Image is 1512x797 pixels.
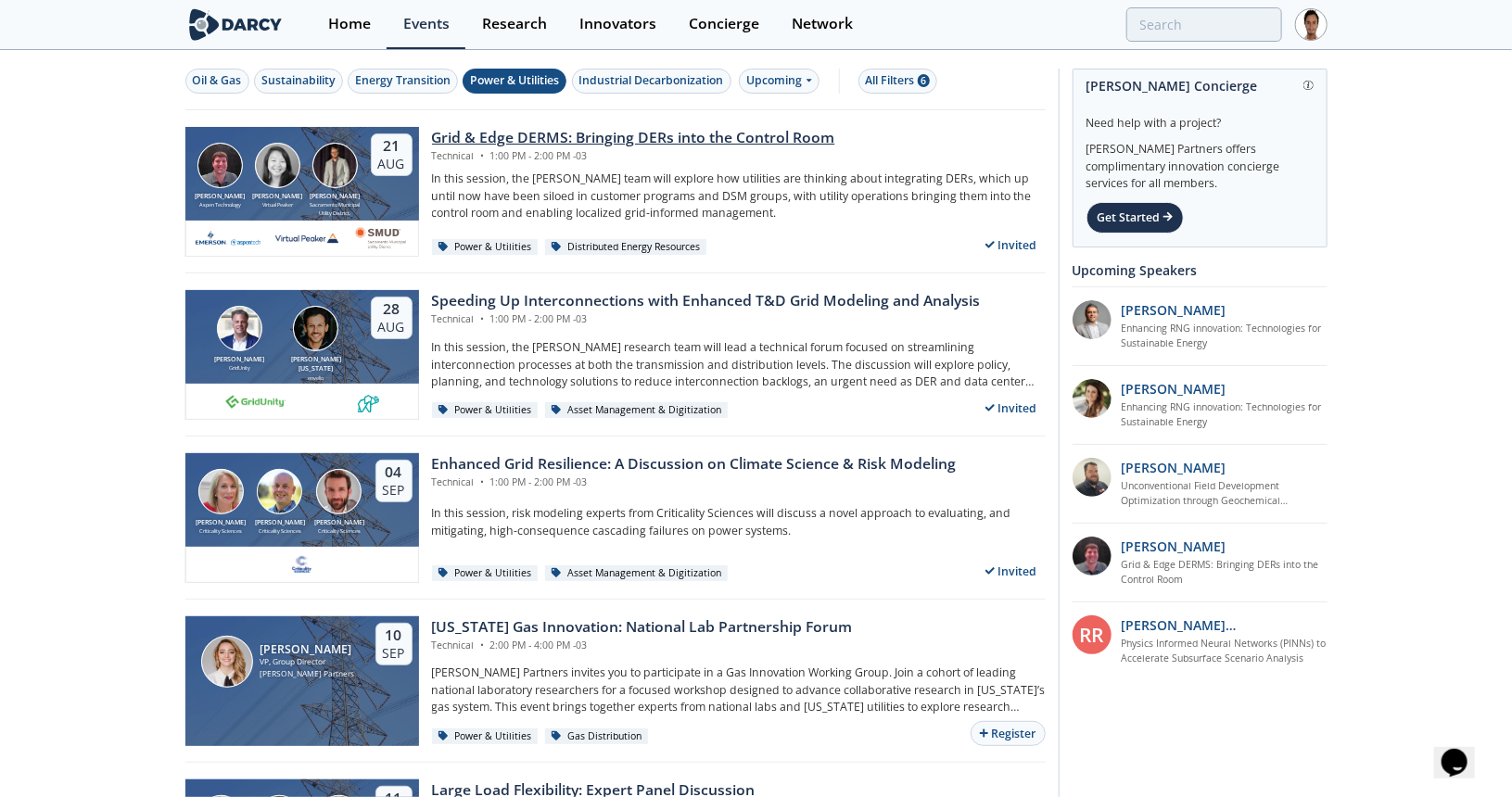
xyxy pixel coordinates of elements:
button: Sustainability [254,69,343,94]
button: Industrial Decarbonization [572,69,731,94]
div: [PERSON_NAME] [250,518,310,528]
a: Lindsey Motlow [PERSON_NAME] VP, Group Director [PERSON_NAME] Partners 10 Sep [US_STATE] Gas Inno... [185,616,1046,746]
div: Sep [383,482,405,499]
img: Brenda Chew [255,143,300,188]
img: accc9a8e-a9c1-4d58-ae37-132228efcf55 [1073,537,1112,576]
div: [US_STATE] Gas Innovation: National Lab Partnership Forum [432,616,853,639]
div: Technical 1:00 PM - 2:00 PM -03 [432,312,981,327]
img: Brian Fitzsimons [217,306,262,351]
a: Physics Informed Neural Networks (PINNs) to Accelerate Subsurface Scenario Analysis [1121,637,1328,666]
div: Get Started [1086,202,1184,234]
div: Grid & Edge DERMS: Bringing DERs into the Control Room [432,127,835,149]
a: Enhancing RNG innovation: Technologies for Sustainable Energy [1121,400,1328,430]
div: Invited [977,234,1046,257]
a: Unconventional Field Development Optimization through Geochemical Fingerprinting Technology [1121,479,1328,509]
div: Sustainability [261,72,336,89]
div: Gas Distribution [545,728,649,745]
div: Invited [977,397,1046,420]
p: [PERSON_NAME] [1121,458,1226,477]
img: Ben Ruddell [257,469,302,514]
div: 10 [383,626,405,645]
div: Network [792,17,853,32]
button: Power & Utilities [463,69,566,94]
span: • [477,312,488,325]
div: 21 [378,137,405,156]
p: [PERSON_NAME] [1121,537,1226,556]
div: RR [1073,615,1112,654]
img: Smud.org.png [353,227,407,249]
span: 6 [918,74,930,87]
div: [PERSON_NAME] [192,192,249,202]
img: Jonathan Curtis [197,143,243,188]
img: 336b6de1-6040-4323-9c13-5718d9811639 [357,390,380,412]
div: Speeding Up Interconnections with Enhanced T&D Grid Modeling and Analysis [432,290,981,312]
div: Upcoming Speakers [1073,254,1328,286]
p: [PERSON_NAME] [1121,379,1226,398]
div: Need help with a project? [1086,102,1314,132]
p: [PERSON_NAME] [PERSON_NAME] [1121,615,1328,635]
div: [PERSON_NAME][US_STATE] [287,355,345,374]
div: Distributed Energy Resources [545,239,707,256]
img: Yevgeniy Postnov [312,143,358,188]
div: [PERSON_NAME] [307,192,364,202]
div: [PERSON_NAME] [310,518,369,528]
div: Power & Utilities [470,72,559,89]
div: Industrial Decarbonization [579,72,724,89]
div: 28 [378,300,405,319]
p: [PERSON_NAME] Partners invites you to participate in a Gas Innovation Working Group. Join a cohor... [432,664,1046,715]
div: [PERSON_NAME] [210,355,268,365]
button: Register [971,721,1045,746]
div: All Filters [866,72,930,89]
div: Upcoming [739,69,820,94]
p: [PERSON_NAME] [1121,300,1226,320]
img: cb84fb6c-3603-43a1-87e3-48fd23fb317a [196,227,260,249]
div: [PERSON_NAME] [192,518,251,528]
div: Innovators [579,17,656,32]
img: 1fdb2308-3d70-46db-bc64-f6eabefcce4d [1073,300,1112,339]
div: Concierge [689,17,759,32]
span: • [477,475,488,488]
div: Aug [378,319,405,335]
div: envelio [287,374,345,382]
div: [PERSON_NAME] Partners offers complimentary innovation concierge services for all members. [1086,132,1314,193]
div: 04 [383,463,405,482]
img: 1659894010494-gridunity-wp-logo.png [223,390,288,412]
div: [PERSON_NAME] Concierge [1086,70,1314,102]
div: [PERSON_NAME] [249,192,307,202]
p: In this session, risk modeling experts from Criticality Sciences will discuss a novel approach to... [432,505,1046,539]
a: Grid & Edge DERMS: Bringing DERs into the Control Room [1121,558,1328,588]
div: Virtual Peaker [249,201,307,209]
div: GridUnity [210,364,268,372]
img: f59c13b7-8146-4c0f-b540-69d0cf6e4c34 [290,553,313,576]
div: Asset Management & Digitization [545,402,729,419]
div: Research [482,17,547,32]
img: Profile [1295,8,1328,41]
div: Criticality Sciences [250,527,310,535]
button: Oil & Gas [185,69,249,94]
div: Sacramento Municipal Utility District. [307,201,364,217]
img: logo-wide.svg [185,8,286,41]
img: Ross Dakin [316,469,362,514]
div: Aug [378,156,405,172]
div: Oil & Gas [193,72,242,89]
button: Energy Transition [348,69,458,94]
div: VP, Group Director [260,656,354,668]
a: Enhancing RNG innovation: Technologies for Sustainable Energy [1121,322,1328,351]
iframe: chat widget [1434,723,1493,778]
img: 2k2ez1SvSiOh3gKHmcgF [1073,458,1112,497]
div: Events [403,17,450,32]
a: Jonathan Curtis [PERSON_NAME] Aspen Technology Brenda Chew [PERSON_NAME] Virtual Peaker Yevgeniy ... [185,127,1046,257]
img: 737ad19b-6c50-4cdf-92c7-29f5966a019e [1073,379,1112,418]
img: virtual-peaker.com.png [274,227,339,249]
span: • [477,149,488,162]
div: Technical 1:00 PM - 2:00 PM -03 [432,149,835,164]
img: information.svg [1303,81,1314,91]
img: Lindsey Motlow [201,636,253,688]
a: Susan Ginsburg [PERSON_NAME] Criticality Sciences Ben Ruddell [PERSON_NAME] Criticality Sciences ... [185,453,1046,583]
div: Sep [383,645,405,662]
input: Advanced Search [1126,7,1282,42]
div: Power & Utilities [432,565,539,582]
p: In this session, the [PERSON_NAME] team will explore how utilities are thinking about integrating... [432,171,1046,221]
img: Luigi Montana [293,306,338,351]
div: [PERSON_NAME] [260,643,354,656]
